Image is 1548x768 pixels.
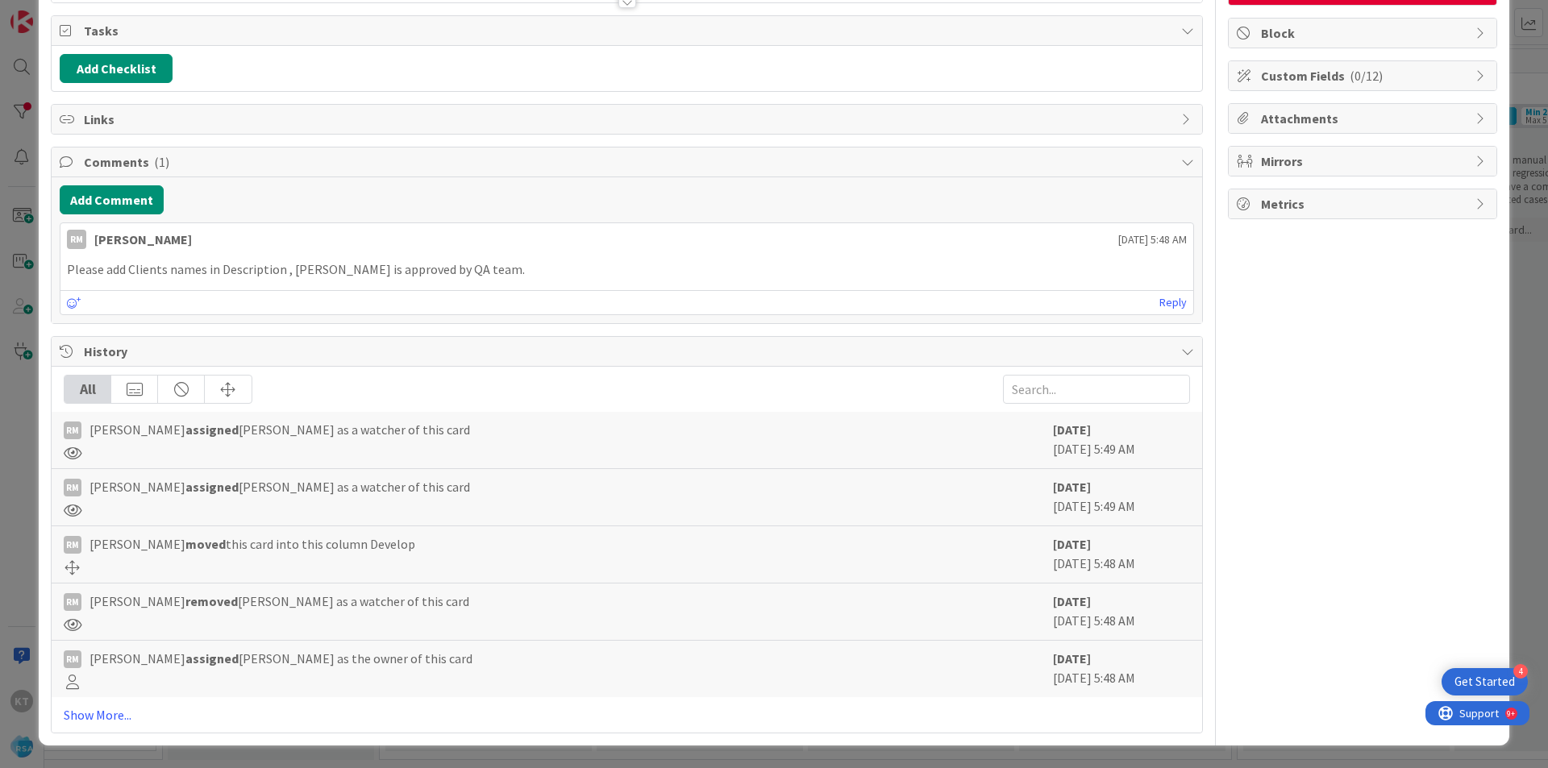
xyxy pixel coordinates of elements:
[84,110,1173,129] span: Links
[84,342,1173,361] span: History
[1454,674,1515,690] div: Get Started
[1513,664,1528,679] div: 4
[1350,68,1383,84] span: ( 0/12 )
[64,376,111,403] div: All
[64,705,1190,724] a: Show More...
[185,536,226,552] b: moved
[64,536,81,554] div: RM
[154,154,169,170] span: ( 1 )
[1053,649,1190,689] div: [DATE] 5:48 AM
[185,421,239,438] b: assigned
[1053,479,1091,495] b: [DATE]
[64,479,81,496] div: RM
[1053,421,1091,438] b: [DATE]
[81,6,89,19] div: 9+
[64,593,81,611] div: RM
[185,479,239,495] b: assigned
[67,260,1187,279] p: Please add Clients names in Description , [PERSON_NAME] is approved by QA team.
[89,477,470,496] span: [PERSON_NAME] [PERSON_NAME] as a watcher of this card
[1053,536,1091,552] b: [DATE]
[1053,534,1190,575] div: [DATE] 5:48 AM
[64,650,81,668] div: RM
[89,420,470,439] span: [PERSON_NAME] [PERSON_NAME] as a watcher of this card
[1053,420,1190,460] div: [DATE] 5:49 AM
[89,534,415,554] span: [PERSON_NAME] this card into this column Develop
[64,421,81,439] div: RM
[1261,109,1467,128] span: Attachments
[84,21,1173,40] span: Tasks
[1053,593,1091,609] b: [DATE]
[60,54,173,83] button: Add Checklist
[1053,477,1190,517] div: [DATE] 5:49 AM
[1442,668,1528,695] div: Open Get Started checklist, remaining modules: 4
[1261,194,1467,214] span: Metrics
[94,230,192,249] div: [PERSON_NAME]
[89,649,472,668] span: [PERSON_NAME] [PERSON_NAME] as the owner of this card
[1003,375,1190,404] input: Search...
[185,650,239,666] b: assigned
[1159,293,1187,313] a: Reply
[1261,66,1467,85] span: Custom Fields
[34,2,73,22] span: Support
[67,230,86,249] div: RM
[185,593,238,609] b: removed
[1053,650,1091,666] b: [DATE]
[1053,592,1190,632] div: [DATE] 5:48 AM
[89,592,469,611] span: [PERSON_NAME] [PERSON_NAME] as a watcher of this card
[84,152,1173,172] span: Comments
[1261,23,1467,43] span: Block
[1118,231,1187,248] span: [DATE] 5:48 AM
[1261,152,1467,171] span: Mirrors
[60,185,164,214] button: Add Comment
